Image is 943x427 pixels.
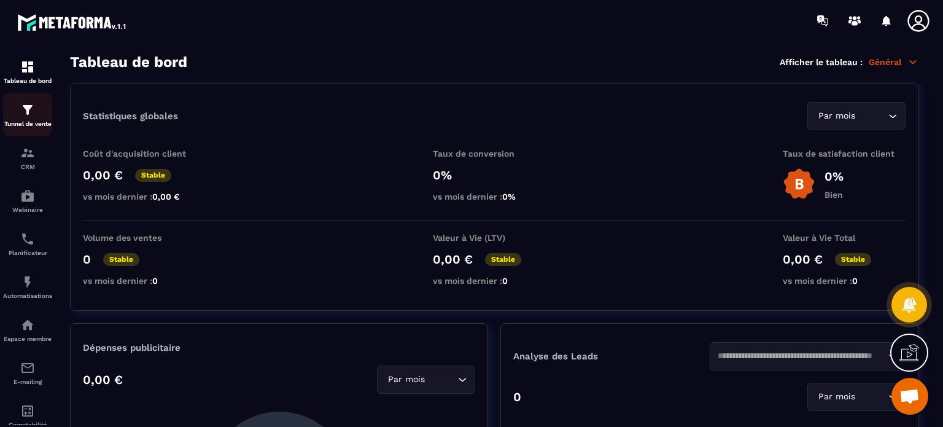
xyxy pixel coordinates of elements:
[807,383,906,411] div: Search for option
[20,146,35,160] img: formation
[783,233,906,243] p: Valeur à Vie Total
[3,265,52,308] a: automationsautomationsAutomatisations
[891,378,928,415] a: Ouvrir le chat
[807,102,906,130] div: Search for option
[83,276,206,286] p: vs mois dernier :
[152,276,158,286] span: 0
[3,292,52,299] p: Automatisations
[20,318,35,332] img: automations
[3,206,52,213] p: Webinaire
[20,275,35,289] img: automations
[835,253,871,266] p: Stable
[513,351,710,362] p: Analyse des Leads
[783,276,906,286] p: vs mois dernier :
[433,233,556,243] p: Valeur à Vie (LTV)
[433,252,473,267] p: 0,00 €
[3,249,52,256] p: Planificateur
[502,276,508,286] span: 0
[83,149,206,159] p: Coût d'acquisition client
[783,252,823,267] p: 0,00 €
[3,351,52,394] a: emailemailE-mailing
[433,168,556,182] p: 0%
[433,149,556,159] p: Taux de conversion
[17,11,128,33] img: logo
[20,232,35,246] img: scheduler
[825,169,844,184] p: 0%
[825,190,844,200] p: Bien
[433,192,556,202] p: vs mois dernier :
[3,136,52,179] a: formationformationCRM
[3,163,52,170] p: CRM
[3,222,52,265] a: schedulerschedulerPlanificateur
[20,103,35,117] img: formation
[780,57,863,67] p: Afficher le tableau :
[3,50,52,93] a: formationformationTableau de bord
[20,404,35,418] img: accountant
[3,378,52,385] p: E-mailing
[3,308,52,351] a: automationsautomationsEspace membre
[783,168,815,200] img: b-badge-o.b3b20ee6.svg
[103,253,139,266] p: Stable
[427,373,455,386] input: Search for option
[3,179,52,222] a: automationsautomationsWebinaire
[20,361,35,375] img: email
[20,189,35,203] img: automations
[83,372,123,387] p: 0,00 €
[513,390,521,404] p: 0
[377,366,475,394] div: Search for option
[70,53,187,71] h3: Tableau de bord
[783,149,906,159] p: Taux de satisfaction client
[20,60,35,74] img: formation
[3,93,52,136] a: formationformationTunnel de vente
[502,192,516,202] span: 0%
[135,169,171,182] p: Stable
[152,192,180,202] span: 0,00 €
[869,57,918,68] p: Général
[385,373,427,386] span: Par mois
[815,109,858,123] span: Par mois
[433,276,556,286] p: vs mois dernier :
[858,109,885,123] input: Search for option
[83,252,91,267] p: 0
[83,192,206,202] p: vs mois dernier :
[3,120,52,127] p: Tunnel de vente
[710,342,906,370] div: Search for option
[83,168,123,182] p: 0,00 €
[3,77,52,84] p: Tableau de bord
[815,390,858,404] span: Par mois
[852,276,858,286] span: 0
[83,233,206,243] p: Volume des ventes
[485,253,521,266] p: Stable
[83,342,475,353] p: Dépenses publicitaire
[3,335,52,342] p: Espace membre
[858,390,885,404] input: Search for option
[83,111,178,122] p: Statistiques globales
[718,350,886,363] input: Search for option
